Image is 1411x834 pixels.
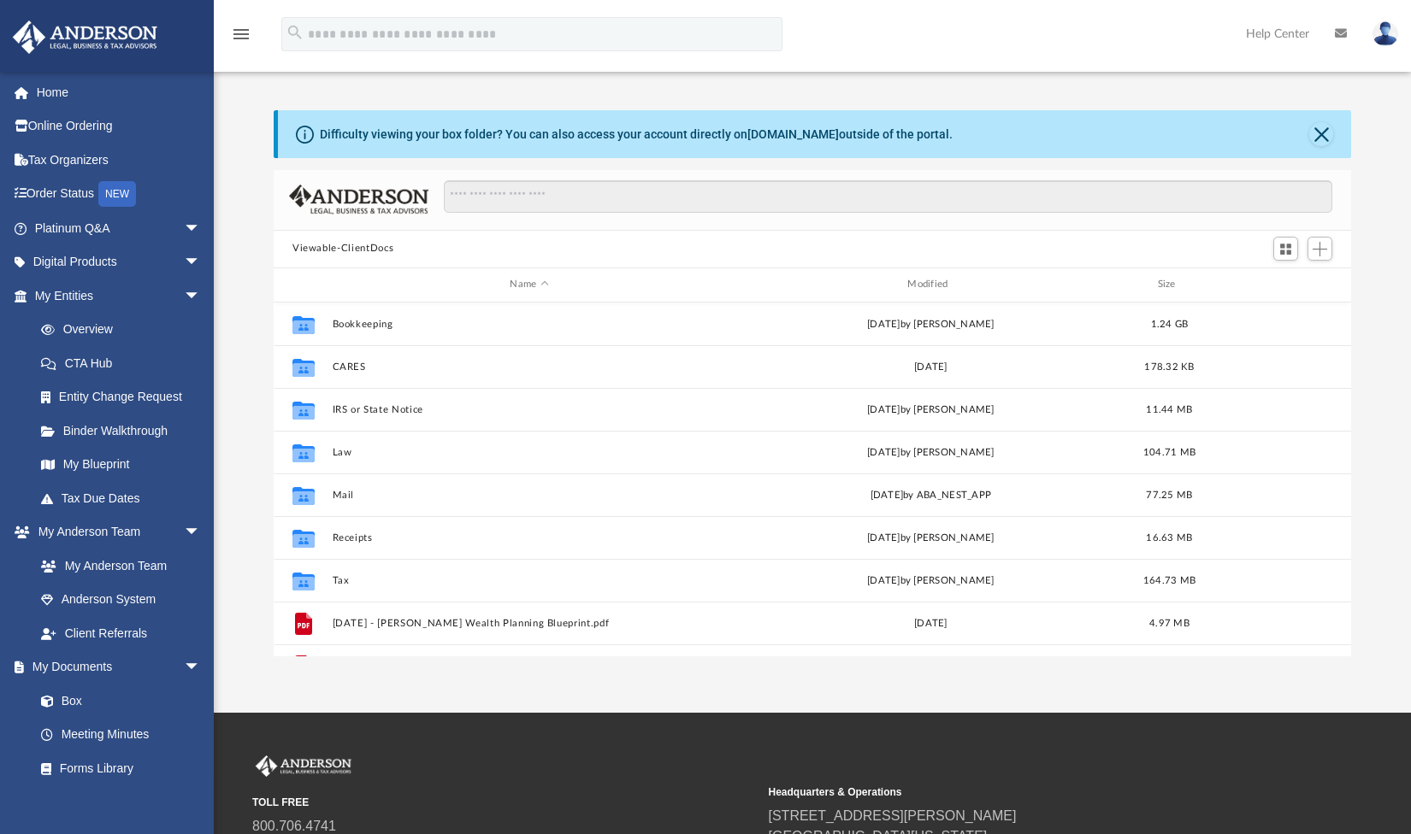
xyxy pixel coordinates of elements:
[333,532,727,543] button: Receipts
[24,549,210,583] a: My Anderson Team
[734,615,1128,631] div: [DATE]
[333,574,727,585] button: Tax
[24,346,227,380] a: CTA Hub
[24,481,227,515] a: Tax Due Dates
[184,245,218,280] span: arrow_drop_down
[769,808,1017,823] a: [STREET_ADDRESS][PERSON_NAME]
[444,180,1332,213] input: Search files and folders
[734,530,1128,545] div: [DATE] by [PERSON_NAME]
[734,573,1128,588] div: [DATE] by [PERSON_NAME]
[24,751,210,785] a: Forms Library
[734,359,1128,374] div: [DATE]
[734,444,1128,460] div: [DATE] by [PERSON_NAME]
[1144,361,1194,371] span: 178.32 KB
[252,795,757,810] small: TOLL FREE
[24,718,218,752] a: Meeting Minutes
[12,177,227,212] a: Order StatusNEW
[184,279,218,314] span: arrow_drop_down
[734,316,1128,332] div: [DATE] by [PERSON_NAME]
[1373,21,1398,46] img: User Pic
[12,650,218,684] a: My Documentsarrow_drop_down
[734,402,1128,417] div: [DATE] by [PERSON_NAME]
[292,241,393,256] button: Viewable-ClientDocs
[1143,447,1196,456] span: 104.71 MB
[333,489,727,500] button: Mail
[24,684,210,718] a: Box
[12,515,218,549] a: My Anderson Teamarrow_drop_down
[333,617,727,628] button: [DATE] - [PERSON_NAME] Wealth Planning Blueprint.pdf
[24,313,227,347] a: Overview
[231,24,251,44] i: menu
[8,21,162,54] img: Anderson Advisors Platinum Portal
[1151,319,1189,328] span: 1.24 GB
[274,302,1351,656] div: grid
[1146,404,1192,414] span: 11.44 MB
[333,403,727,414] button: IRS or State Notice
[734,277,1128,292] div: Modified
[1136,277,1204,292] div: Size
[24,414,227,448] a: Binder Walkthrough
[1146,532,1192,542] span: 16.63 MB
[98,181,136,207] div: NEW
[333,446,727,457] button: Law
[1308,237,1333,261] button: Add
[734,487,1128,502] div: [DATE] by ABA_NEST_APP
[24,448,218,482] a: My Blueprint
[1211,277,1331,292] div: id
[184,515,218,550] span: arrow_drop_down
[184,650,218,685] span: arrow_drop_down
[252,755,355,778] img: Anderson Advisors Platinum Portal
[1146,490,1192,499] span: 77.25 MB
[1149,618,1190,627] span: 4.97 MB
[12,143,227,177] a: Tax Organizers
[333,318,727,329] button: Bookkeeping
[12,109,227,144] a: Online Ordering
[747,127,839,141] a: [DOMAIN_NAME]
[12,279,227,313] a: My Entitiesarrow_drop_down
[332,277,726,292] div: Name
[12,211,227,245] a: Platinum Q&Aarrow_drop_down
[12,245,227,279] a: Digital Productsarrow_drop_down
[769,784,1273,800] small: Headquarters & Operations
[24,380,227,414] a: Entity Change Request
[1143,575,1196,584] span: 164.73 MB
[184,211,218,246] span: arrow_drop_down
[286,23,304,42] i: search
[252,819,336,833] a: 800.706.4741
[231,32,251,44] a: menu
[1309,122,1333,146] button: Close
[24,583,218,617] a: Anderson System
[281,277,324,292] div: id
[12,75,227,109] a: Home
[320,126,953,144] div: Difficulty viewing your box folder? You can also access your account directly on outside of the p...
[1273,237,1299,261] button: Switch to Grid View
[24,616,218,650] a: Client Referrals
[333,361,727,372] button: CARES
